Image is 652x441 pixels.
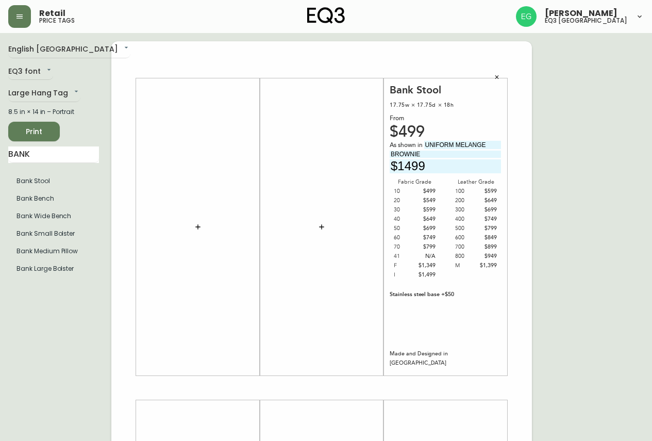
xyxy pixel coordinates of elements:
[476,187,497,196] div: $599
[455,187,476,196] div: 100
[455,233,476,242] div: 600
[476,233,497,242] div: $849
[394,261,415,270] div: F
[415,233,436,242] div: $749
[415,187,436,196] div: $499
[8,225,99,242] li: Large Hang Tag
[8,41,130,58] div: English [GEOGRAPHIC_DATA]
[545,9,617,18] span: [PERSON_NAME]
[394,270,415,280] div: I
[39,18,75,24] h5: price tags
[39,9,65,18] span: Retail
[8,242,99,260] li: Large Hang Tag
[455,196,476,205] div: 200
[476,242,497,252] div: $899
[476,205,497,215] div: $699
[455,215,476,224] div: 400
[394,187,415,196] div: 10
[390,84,501,96] div: Bank Stool
[455,252,476,261] div: 800
[455,242,476,252] div: 700
[415,252,436,261] div: N/A
[8,207,99,225] li: Large Hang Tag
[394,215,415,224] div: 40
[390,159,501,173] input: price excluding $
[415,270,436,280] div: $1,499
[424,141,501,149] input: fabric/leather and leg
[390,127,501,137] div: $499
[476,252,497,261] div: $949
[394,205,415,215] div: 30
[8,122,60,141] button: Print
[415,215,436,224] div: $649
[307,7,345,24] img: logo
[476,261,497,270] div: $1,399
[545,18,627,24] h5: eq3 [GEOGRAPHIC_DATA]
[8,146,99,163] input: Search
[476,196,497,205] div: $649
[394,224,415,233] div: 50
[8,85,80,102] div: Large Hang Tag
[516,6,537,27] img: db11c1629862fe82d63d0774b1b54d2b
[390,177,440,187] div: Fabric Grade
[16,125,52,138] span: Print
[390,114,501,123] div: From
[8,63,53,80] div: EQ3 font
[415,205,436,215] div: $599
[8,107,99,117] div: 8.5 in × 14 in – Portrait
[394,196,415,205] div: 20
[8,190,99,207] li: Large Hang Tag
[394,242,415,252] div: 70
[8,260,99,277] li: Large Hang Tag
[455,224,476,233] div: 500
[390,349,501,368] div: Made and Designed in [GEOGRAPHIC_DATA]
[394,233,415,242] div: 60
[415,242,436,252] div: $799
[390,290,501,299] div: Stainless steel base +$50
[476,224,497,233] div: $799
[390,101,501,110] div: 17.75w × 17.75d × 18h
[8,172,99,190] li: Large Hang Tag
[415,224,436,233] div: $699
[455,205,476,215] div: 300
[415,261,436,270] div: $1,349
[451,177,501,187] div: Leather Grade
[415,196,436,205] div: $549
[476,215,497,224] div: $749
[455,261,476,270] div: M
[394,252,415,261] div: 41
[390,141,424,150] span: As shown in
